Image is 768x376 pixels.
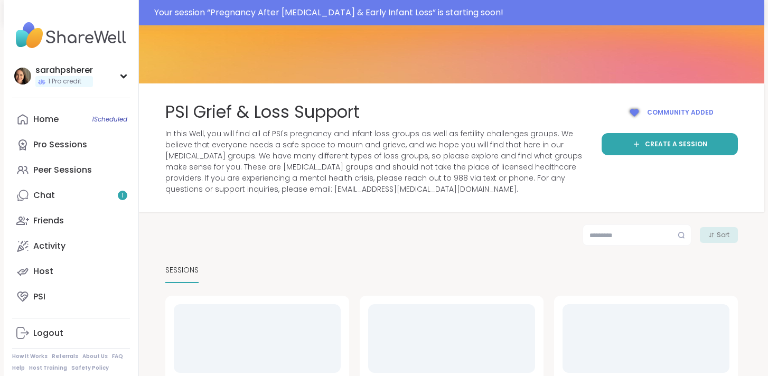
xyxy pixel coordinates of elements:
[48,77,81,86] span: 1 Pro credit
[717,230,729,240] span: Sort
[12,284,130,309] a: PSI
[121,191,124,200] span: 1
[33,164,92,176] div: Peer Sessions
[12,107,130,132] a: Home1Scheduled
[12,259,130,284] a: Host
[71,364,109,372] a: Safety Policy
[12,364,25,372] a: Help
[12,233,130,259] a: Activity
[33,291,45,303] div: PSI
[12,353,48,360] a: How It Works
[154,6,758,19] div: Your session “ Pregnancy After [MEDICAL_DATA] & Early Infant Loss ” is starting soon!
[33,139,87,151] div: Pro Sessions
[12,17,130,54] img: ShareWell Nav Logo
[165,265,199,276] span: SESSIONS
[14,68,31,84] img: sarahpsherer
[33,266,53,277] div: Host
[33,327,63,339] div: Logout
[33,240,65,252] div: Activity
[602,133,738,155] a: Create a session
[12,321,130,346] a: Logout
[52,353,78,360] a: Referrals
[139,25,764,83] img: Topic cover
[12,208,130,233] a: Friends
[165,128,589,195] span: In this Well, you will find all of PSI's pregnancy and infant loss groups as well as fertility ch...
[92,115,127,124] span: 1 Scheduled
[12,157,130,183] a: Peer Sessions
[33,215,64,227] div: Friends
[645,139,707,149] span: Create a session
[82,353,108,360] a: About Us
[12,132,130,157] a: Pro Sessions
[35,64,93,76] div: sarahpsherer
[12,183,130,208] a: Chat1
[29,364,67,372] a: Host Training
[602,100,738,125] button: Community added
[112,353,123,360] a: FAQ
[33,190,55,201] div: Chat
[33,114,59,125] div: Home
[647,108,714,117] span: Community added
[165,100,360,124] span: PSI Grief & Loss Support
